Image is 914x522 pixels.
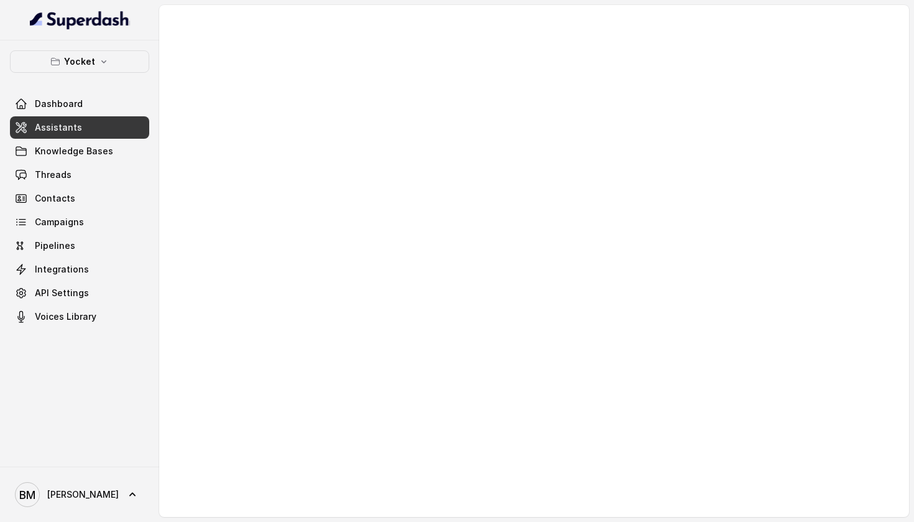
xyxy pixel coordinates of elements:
[64,54,95,69] p: Yocket
[10,140,149,162] a: Knowledge Bases
[19,488,35,501] text: BM
[47,488,119,501] span: [PERSON_NAME]
[35,240,75,252] span: Pipelines
[35,145,113,157] span: Knowledge Bases
[35,216,84,228] span: Campaigns
[10,305,149,328] a: Voices Library
[35,98,83,110] span: Dashboard
[10,187,149,210] a: Contacts
[35,310,96,323] span: Voices Library
[10,258,149,281] a: Integrations
[35,192,75,205] span: Contacts
[10,211,149,233] a: Campaigns
[10,282,149,304] a: API Settings
[10,50,149,73] button: Yocket
[35,169,72,181] span: Threads
[35,263,89,276] span: Integrations
[30,10,130,30] img: light.svg
[35,287,89,299] span: API Settings
[10,116,149,139] a: Assistants
[10,93,149,115] a: Dashboard
[35,121,82,134] span: Assistants
[10,235,149,257] a: Pipelines
[10,477,149,512] a: [PERSON_NAME]
[10,164,149,186] a: Threads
